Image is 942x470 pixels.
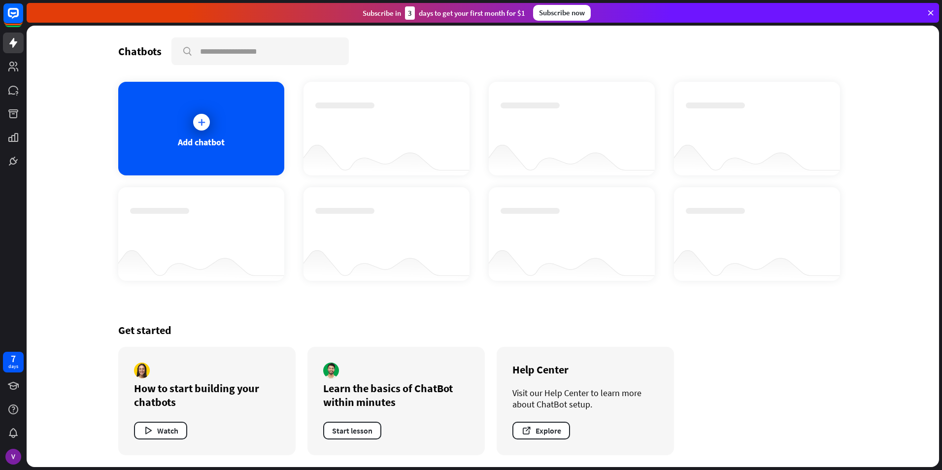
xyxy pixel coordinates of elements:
div: How to start building your chatbots [134,381,280,409]
button: Explore [512,422,570,439]
img: author [134,363,150,378]
div: Help Center [512,363,658,376]
div: Get started [118,323,847,337]
div: Chatbots [118,44,162,58]
button: Open LiveChat chat widget [8,4,37,34]
button: Start lesson [323,422,381,439]
button: Watch [134,422,187,439]
div: Visit our Help Center to learn more about ChatBot setup. [512,387,658,410]
div: Learn the basics of ChatBot within minutes [323,381,469,409]
img: author [323,363,339,378]
div: 7 [11,354,16,363]
a: 7 days [3,352,24,372]
div: days [8,363,18,370]
div: Subscribe now [533,5,591,21]
div: 3 [405,6,415,20]
div: Add chatbot [178,136,225,148]
div: Subscribe in days to get your first month for $1 [363,6,525,20]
